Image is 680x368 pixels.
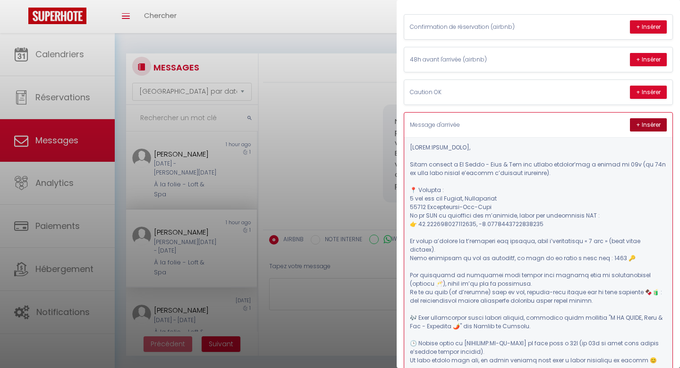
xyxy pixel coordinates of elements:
button: + Insérer [630,86,667,99]
button: + Insérer [630,118,667,131]
p: Confirmation de réservation (airbnb) [410,23,552,32]
p: Message d'arrivée [410,121,552,130]
button: + Insérer [630,53,667,66]
p: Caution OK [410,88,552,97]
button: + Insérer [630,20,667,34]
p: 48h avant l'arrivée (airbnb) [410,55,552,64]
